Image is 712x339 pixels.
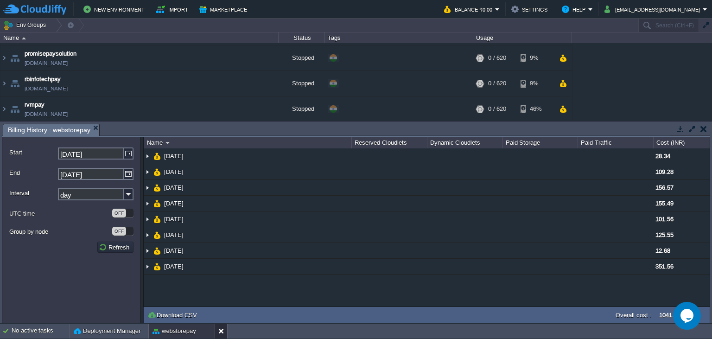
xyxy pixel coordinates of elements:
img: AMDAwAAAACH5BAEAAAAALAAAAAABAAEAAAICRAEAOw== [144,180,151,195]
span: 125.55 [655,231,674,238]
a: [DATE] [163,262,185,270]
span: 155.49 [655,200,674,207]
a: [DATE] [163,215,185,223]
span: 351.56 [655,263,674,270]
img: AMDAwAAAACH5BAEAAAAALAAAAAABAAEAAAICRAEAOw== [153,196,161,211]
img: AMDAwAAAACH5BAEAAAAALAAAAAABAAEAAAICRAEAOw== [153,211,161,227]
img: AMDAwAAAACH5BAEAAAAALAAAAAABAAEAAAICRAEAOw== [0,71,8,96]
div: Usage [474,32,572,43]
span: 109.28 [655,168,674,175]
button: webstorepay [153,326,196,336]
img: AMDAwAAAACH5BAEAAAAALAAAAAABAAEAAAICRAEAOw== [165,142,170,144]
div: 9% [521,71,551,96]
div: Paid Traffic [578,137,653,148]
div: Cost (INR) [654,137,710,148]
img: AMDAwAAAACH5BAEAAAAALAAAAAABAAEAAAICRAEAOw== [144,148,151,164]
a: [DATE] [163,184,185,192]
img: AMDAwAAAACH5BAEAAAAALAAAAAABAAEAAAICRAEAOw== [144,227,151,243]
img: AMDAwAAAACH5BAEAAAAALAAAAAABAAEAAAICRAEAOw== [153,164,161,179]
div: OFF [112,209,126,217]
div: OFF [112,227,126,236]
span: 156.57 [655,184,674,191]
img: AMDAwAAAACH5BAEAAAAALAAAAAABAAEAAAICRAEAOw== [144,259,151,274]
img: AMDAwAAAACH5BAEAAAAALAAAAAABAAEAAAICRAEAOw== [22,37,26,39]
div: Stopped [279,96,325,122]
button: Refresh [99,243,132,251]
div: Name [1,32,278,43]
button: New Environment [83,4,147,15]
div: Reserved Cloudlets [352,137,427,148]
a: [DATE] [163,168,185,176]
button: Marketplace [199,4,250,15]
div: 9% [521,45,551,70]
img: AMDAwAAAACH5BAEAAAAALAAAAAABAAEAAAICRAEAOw== [144,196,151,211]
span: Billing History : webstorepay [8,124,90,136]
img: AMDAwAAAACH5BAEAAAAALAAAAAABAAEAAAICRAEAOw== [144,243,151,258]
img: AMDAwAAAACH5BAEAAAAALAAAAAABAAEAAAICRAEAOw== [8,96,21,122]
button: Help [562,4,588,15]
a: [DATE] [163,152,185,160]
img: AMDAwAAAACH5BAEAAAAALAAAAAABAAEAAAICRAEAOw== [153,259,161,274]
label: UTC time [9,209,111,218]
div: Stopped [279,45,325,70]
div: 0 / 620 [488,96,506,122]
a: rbinfotechpay [25,75,61,84]
img: AMDAwAAAACH5BAEAAAAALAAAAAABAAEAAAICRAEAOw== [144,164,151,179]
img: AMDAwAAAACH5BAEAAAAALAAAAAABAAEAAAICRAEAOw== [153,227,161,243]
button: [EMAIL_ADDRESS][DOMAIN_NAME] [604,4,703,15]
div: Tags [325,32,473,43]
div: 0 / 620 [488,45,506,70]
div: Status [279,32,324,43]
label: Start [9,147,57,157]
label: Group by node [9,227,111,237]
a: promisepaysolution [25,49,76,58]
img: AMDAwAAAACH5BAEAAAAALAAAAAABAAEAAAICRAEAOw== [8,45,21,70]
img: AMDAwAAAACH5BAEAAAAALAAAAAABAAEAAAICRAEAOw== [8,71,21,96]
a: [DATE] [163,199,185,207]
button: Env Groups [3,19,49,32]
label: 1041.03 [659,312,680,319]
img: AMDAwAAAACH5BAEAAAAALAAAAAABAAEAAAICRAEAOw== [153,243,161,258]
button: Settings [511,4,550,15]
span: 12.68 [655,247,670,254]
img: AMDAwAAAACH5BAEAAAAALAAAAAABAAEAAAICRAEAOw== [0,96,8,122]
a: [DATE] [163,247,185,255]
div: Paid Storage [503,137,578,148]
div: Stopped [279,71,325,96]
img: AMDAwAAAACH5BAEAAAAALAAAAAABAAEAAAICRAEAOw== [153,148,161,164]
div: 46% [521,96,551,122]
a: rvmpay [25,100,44,109]
a: [DOMAIN_NAME] [25,109,68,119]
label: End [9,168,57,178]
span: 28.34 [655,153,670,160]
div: 0 / 620 [488,71,506,96]
label: Interval [9,188,57,198]
button: Download CSV [147,311,200,319]
button: Import [156,4,191,15]
button: Deployment Manager [74,326,140,336]
img: AMDAwAAAACH5BAEAAAAALAAAAAABAAEAAAICRAEAOw== [153,180,161,195]
a: [DOMAIN_NAME] [25,84,68,93]
a: [DOMAIN_NAME] [25,58,68,68]
span: 101.56 [655,216,674,223]
img: AMDAwAAAACH5BAEAAAAALAAAAAABAAEAAAICRAEAOw== [0,45,8,70]
div: Name [145,137,351,148]
button: Balance ₹0.00 [444,4,495,15]
iframe: chat widget [673,302,703,330]
div: Dynamic Cloudlets [428,137,502,148]
a: [DATE] [163,231,185,239]
label: Overall cost : [616,312,652,319]
img: CloudJiffy [3,4,66,15]
div: No active tasks [12,324,70,339]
